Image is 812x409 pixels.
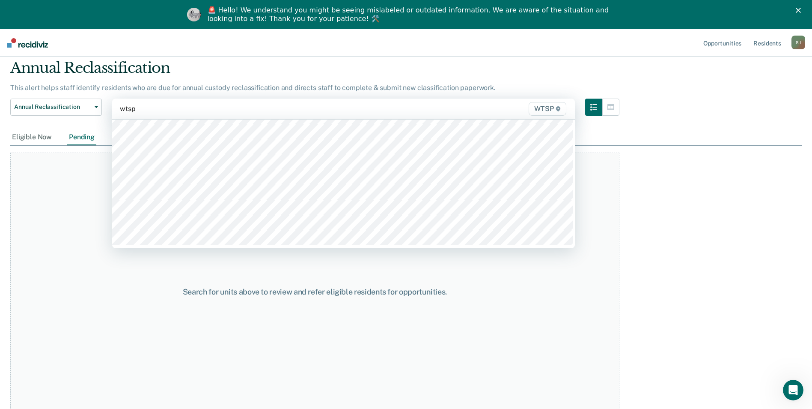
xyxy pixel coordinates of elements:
span: WTSP [529,102,566,116]
a: Opportunities [702,29,743,57]
div: Search for units above to review and refer eligible residents for opportunities. [163,287,467,297]
div: Annual Reclassification [10,59,619,84]
div: Eligible Now [10,129,54,145]
div: Pending [67,129,96,145]
span: Annual Reclassification [14,103,91,111]
div: Close [796,8,804,13]
a: Residents [752,29,783,57]
img: Recidiviz [7,38,48,48]
button: Annual Reclassification [10,99,102,116]
p: This alert helps staff identify residents who are due for annual custody reclassification and dir... [10,84,496,92]
button: SJ [791,36,805,49]
img: Profile image for Kim [187,8,201,21]
div: S J [791,36,805,49]
div: 🚨 Hello! We understand you might be seeing mislabeled or outdated information. We are aware of th... [208,6,612,23]
iframe: Intercom live chat [783,380,803,400]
